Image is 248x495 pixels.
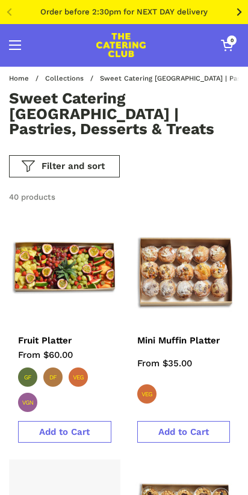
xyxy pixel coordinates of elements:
[45,75,84,82] a: Collections
[9,191,55,203] p: 40 products
[137,335,231,342] a: Mini Muffin Platter
[40,8,208,16] a: Order before 2:30pm for NEXT DAY delivery
[9,215,120,326] img: Fruit Platter
[137,335,220,348] span: Mini Muffin Platter
[18,335,72,348] span: Fruit Platter
[18,349,73,360] span: From $60.00
[128,215,240,326] img: Mini Muffin Platter
[18,335,111,342] a: Fruit Platter
[227,35,237,45] span: 0
[36,75,39,82] span: /
[137,421,231,443] a: Add to Cart
[137,358,192,369] span: From $35.00
[90,75,93,82] span: /
[158,426,209,437] span: Add to Cart
[39,426,90,437] span: Add to Cart
[18,421,111,443] a: Add to Cart
[9,75,29,82] a: Home
[9,155,120,177] button: Filter and sort
[79,33,163,57] img: The Catering Club
[9,91,216,137] h1: Sweet Catering [GEOGRAPHIC_DATA] | Pastries, Desserts & Treats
